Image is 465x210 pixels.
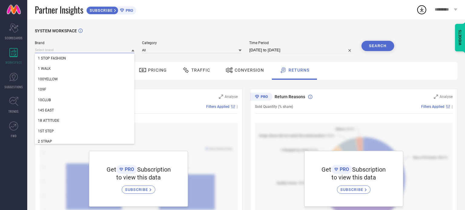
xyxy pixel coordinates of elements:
[35,63,134,74] div: 1 WALK
[137,166,171,173] span: Subscription
[38,77,58,81] span: 100YELLOW
[225,95,238,99] span: Analyse
[434,95,438,99] svg: Zoom
[219,95,223,99] svg: Zoom
[35,53,134,63] div: 1 STOP FASHION
[421,105,444,109] span: Filters Applied
[60,35,65,40] img: tab_keywords_by_traffic_grey.svg
[123,166,134,172] span: PRO
[352,166,386,173] span: Subscription
[35,41,134,45] span: Brand
[237,105,238,109] span: |
[10,16,15,21] img: website_grey.svg
[86,5,136,15] a: SUBSCRIBEPRO
[148,68,167,73] span: Pricing
[35,28,77,33] span: SYSTEM WORKSPACE
[38,87,46,92] span: 109F
[338,166,349,172] span: PRO
[142,41,242,45] span: Category
[440,95,453,99] span: Analyse
[38,108,54,112] span: 145 EAST
[38,129,54,133] span: 1ST STEP
[107,166,116,173] span: Get
[249,47,354,54] input: Select time period
[275,94,305,99] span: Return Reasons
[35,105,134,115] div: 145 EAST
[38,118,59,123] span: 18 ATTITUDE
[11,134,17,138] span: FWD
[331,174,376,181] span: to view this data
[35,136,134,147] div: 2 STRAP
[23,36,54,40] div: Domain Overview
[340,187,365,192] span: SUBSCRIBE
[38,56,66,60] span: 1 STOP FASHION
[35,74,134,84] div: 100YELLOW
[255,105,293,109] span: Sold Quantity (% share)
[361,41,394,51] button: Search
[116,174,161,181] span: to view this data
[250,93,272,102] div: Premium
[416,4,427,15] div: Open download list
[125,187,150,192] span: SUBSCRIBE
[38,66,51,71] span: 1 WALK
[38,98,51,102] span: 10CLUB
[87,8,114,13] span: SUBSCRIBE
[35,47,134,53] input: Select brand
[235,68,264,73] span: Conversion
[206,105,229,109] span: Filters Applied
[452,105,453,109] span: |
[337,181,371,194] a: SUBSCRIBE
[35,95,134,105] div: 10CLUB
[10,10,15,15] img: logo_orange.svg
[8,109,19,114] span: TRENDS
[16,16,67,21] div: Domain: [DOMAIN_NAME]
[35,84,134,95] div: 109F
[122,181,155,194] a: SUBSCRIBE
[17,10,30,15] div: v 4.0.25
[67,36,102,40] div: Keywords by Traffic
[124,8,133,13] span: PRO
[5,60,22,65] span: WORKSPACE
[35,4,83,16] span: Partner Insights
[289,68,309,73] span: Returns
[38,139,52,144] span: 2 STRAP
[191,68,210,73] span: Traffic
[322,166,331,173] span: Get
[35,115,134,126] div: 18 ATTITUDE
[16,35,21,40] img: tab_domain_overview_orange.svg
[35,126,134,136] div: 1ST STEP
[5,85,23,89] span: SUGGESTIONS
[249,41,354,45] span: Time Period
[5,36,23,40] span: SCORECARDS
